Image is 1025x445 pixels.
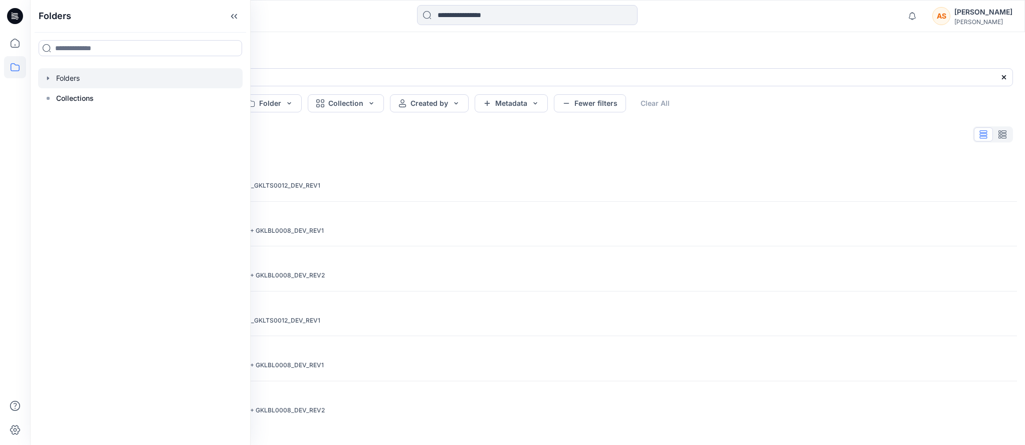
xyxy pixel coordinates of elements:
p: GKLTS0012 + GKLBL0008_DEV_REV1 [215,360,324,371]
div: AS [932,7,950,25]
p: GKLTS0012 + GKLBL0008_DEV_REV1 [215,226,324,236]
div: [PERSON_NAME] [954,6,1012,18]
a: GKLBL0008_GKLTS0012_DEV_REV1Wal-Mart Kids>S3 FYE 2026-GIRLS DEV-FASHION>GKLBL0008_GKLTS0012_DEV_REV1 [36,161,1019,197]
p: GKLBL0008_GKLTS0012_DEV_REV1 [216,316,320,326]
a: GKLTS0012+ GKLBL0008_DEV_REV1Wal-Mart Kids>S3 FYE 2025-GIRLS DEV-FASHION>GKLTS0012 + GKLBL0008_DE... [36,340,1019,377]
button: Collection [308,94,384,112]
p: GKLTS0012 + GKLBL0008_DEV_REV2 [215,405,325,416]
p: GKLTS0012 + GKLBL0008_DEV_REV2 [215,270,325,281]
p: Collections [56,92,94,104]
a: GKLTS0012+ GKLBL0008_DEV_REV2Wal-Mart Kids>S3 FYE 2025-GIRLS DEV-FASHION>GKLTS0012 + GKLBL0008_DE... [36,385,1019,422]
button: Created by [390,94,469,112]
h4: Search [34,40,1021,68]
a: GKLBL0008_GKLTS0012_DEV_REV1Wal-Mart Kids>S3 FYE 2026-GIRLS DEV-FASHION>GKLBL0008_GKLTS0012_DEV_REV1 [36,295,1019,332]
button: Fewer filters [554,94,626,112]
a: GKLTS0012+ GKLBL0008_DEV_REV1Wal-Mart Kids>S3 FYE 2025-GIRLS DEV-FASHION>GKLTS0012 + GKLBL0008_DE... [36,206,1019,242]
button: Folder [239,94,302,112]
button: Metadata [475,94,548,112]
div: [PERSON_NAME] [954,18,1012,26]
p: GKLBL0008_GKLTS0012_DEV_REV1 [216,181,320,191]
a: GKLTS0012+ GKLBL0008_DEV_REV2Wal-Mart Kids>S3 FYE 2025-GIRLS DEV-FASHION>GKLTS0012 + GKLBL0008_DE... [36,250,1019,287]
